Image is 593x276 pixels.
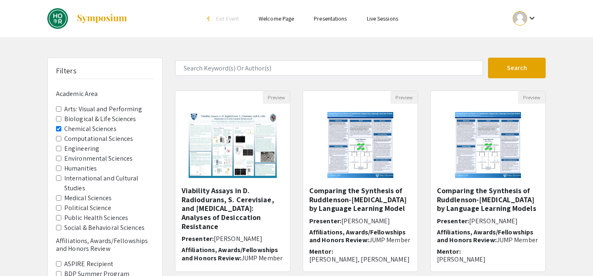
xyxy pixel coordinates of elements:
button: Preview [390,91,418,104]
img: <p><strong>Comparing the Synthesis of Ruddlenson-Poppers by Language Learning Model</strong></p> [319,104,402,186]
mat-icon: Expand account dropdown [527,13,537,23]
label: Environmental Sciences [64,154,133,164]
label: Public Health Sciences [64,213,128,223]
span: JUMP Member [369,236,410,244]
span: [PERSON_NAME] [214,234,262,243]
div: Open Presentation <p>Comparing the Synthesis of Ruddlenson-Poppers by Language Learning Models</p> [430,91,546,272]
label: Arts: Visual and Performing [64,104,142,114]
label: Computational Sciences [64,134,133,144]
a: Live Sessions [367,15,398,22]
span: Exit Event [216,15,239,22]
button: Expand account dropdown [504,9,546,28]
h5: Viability Assays in D. Radiodurans, S. Cerevisiae, and [MEDICAL_DATA]: ​Analyses of Desiccation R... [182,186,284,231]
img: DREAMS Spring 2025 [47,8,68,29]
label: Engineering [64,144,99,154]
label: ASPIRE Recipient [64,259,114,269]
h6: Academic Area [56,90,154,98]
label: Chemical Sciences [64,124,117,134]
h5: Filters [56,66,77,75]
span: [PERSON_NAME] [341,217,390,225]
label: Social & Behavioral Sciences [64,223,145,233]
div: Open Presentation <p>Viability Assays in D. Radiodurans, S. Cerevisiae, and E. Coli: ​Analyses of... [175,91,290,272]
h6: Presenter: [182,235,284,243]
label: Political Science [64,203,111,213]
h6: Presenter: [309,217,411,225]
iframe: Chat [6,239,35,270]
div: Open Presentation <p><strong>Comparing the Synthesis of Ruddlenson-Poppers by Language Learning M... [303,91,418,272]
span: Affiliations, Awards/Fellowships and Honors Review: [182,246,278,262]
button: Search [488,58,546,78]
img: <p>Comparing the Synthesis of Ruddlenson-Poppers by Language Learning Models</p> [447,104,529,186]
a: Welcome Page [259,15,294,22]
label: Medical Sciences [64,193,112,203]
span: JUMP Member [497,236,538,244]
a: DREAMS Spring 2025 [47,8,128,29]
label: International and Cultural Studies [64,173,154,193]
div: arrow_back_ios [207,16,212,21]
img: <p>Viability Assays in D. Radiodurans, S. Cerevisiae, and E. Coli: ​Analyses of Desiccation Resis... [180,104,285,186]
button: Preview [263,91,290,104]
span: Affiliations, Awards/Fellowships and Honors Review: [437,228,533,244]
span: Mentor: [437,247,461,256]
p: [PERSON_NAME] [437,255,539,263]
a: Presentations [314,15,347,22]
span: [PERSON_NAME] [469,217,518,225]
h6: Presenter: [437,217,539,225]
label: Biological & Life Sciences [64,114,136,124]
img: Symposium by ForagerOne [76,14,128,23]
span: JUMP Member [241,254,282,262]
button: Preview [518,91,545,104]
h5: Comparing the Synthesis of Ruddlenson-[MEDICAL_DATA] by Language Learning Models [437,186,539,213]
p: [PERSON_NAME], [PERSON_NAME] [309,255,411,263]
input: Search Keyword(s) Or Author(s) [175,60,483,76]
label: Humanities [64,164,97,173]
h6: Affiliations, Awards/Fellowships and Honors Review [56,237,154,253]
h5: Comparing the Synthesis of Ruddlenson-[MEDICAL_DATA] by Language Learning Model [309,186,411,213]
span: Affiliations, Awards/Fellowships and Honors Review: [309,228,406,244]
span: Mentor: [309,247,333,256]
span: Mentor: [182,265,205,274]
